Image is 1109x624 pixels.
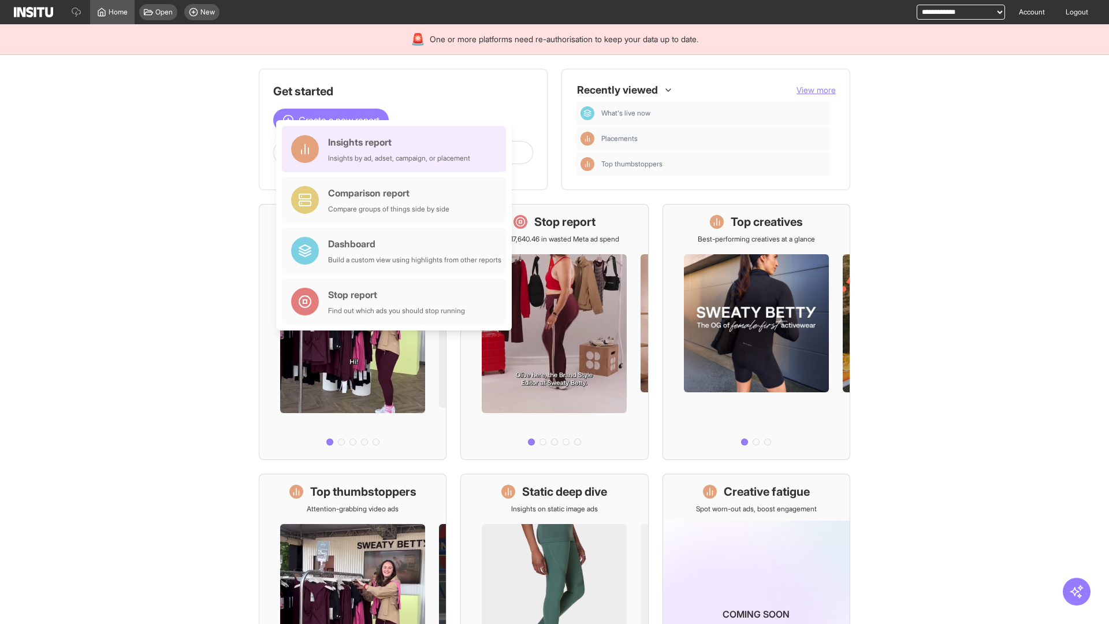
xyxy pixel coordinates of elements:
[731,214,803,230] h1: Top creatives
[328,255,501,265] div: Build a custom view using highlights from other reports
[534,214,596,230] h1: Stop report
[601,159,663,169] span: Top thumbstoppers
[328,205,449,214] div: Compare groups of things side by side
[663,204,850,460] a: Top creativesBest-performing creatives at a glance
[430,34,698,45] span: One or more platforms need re-authorisation to keep your data up to date.
[259,204,446,460] a: What's live nowSee all active ads instantly
[310,484,416,500] h1: Top thumbstoppers
[601,109,827,118] span: What's live now
[307,504,399,514] p: Attention-grabbing video ads
[490,235,619,244] p: Save £17,640.46 in wasted Meta ad spend
[328,237,501,251] div: Dashboard
[511,504,598,514] p: Insights on static image ads
[155,8,173,17] span: Open
[200,8,215,17] span: New
[522,484,607,500] h1: Static deep dive
[601,134,827,143] span: Placements
[328,154,470,163] div: Insights by ad, adset, campaign, or placement
[328,186,449,200] div: Comparison report
[601,109,650,118] span: What's live now
[273,83,533,99] h1: Get started
[797,85,836,95] span: View more
[698,235,815,244] p: Best-performing creatives at a glance
[328,135,470,149] div: Insights report
[580,106,594,120] div: Dashboard
[797,84,836,96] button: View more
[580,157,594,171] div: Insights
[14,7,53,17] img: Logo
[460,204,648,460] a: Stop reportSave £17,640.46 in wasted Meta ad spend
[109,8,128,17] span: Home
[411,31,425,47] div: 🚨
[299,113,379,127] span: Create a new report
[601,134,638,143] span: Placements
[328,306,465,315] div: Find out which ads you should stop running
[601,159,827,169] span: Top thumbstoppers
[580,132,594,146] div: Insights
[273,109,389,132] button: Create a new report
[328,288,465,302] div: Stop report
